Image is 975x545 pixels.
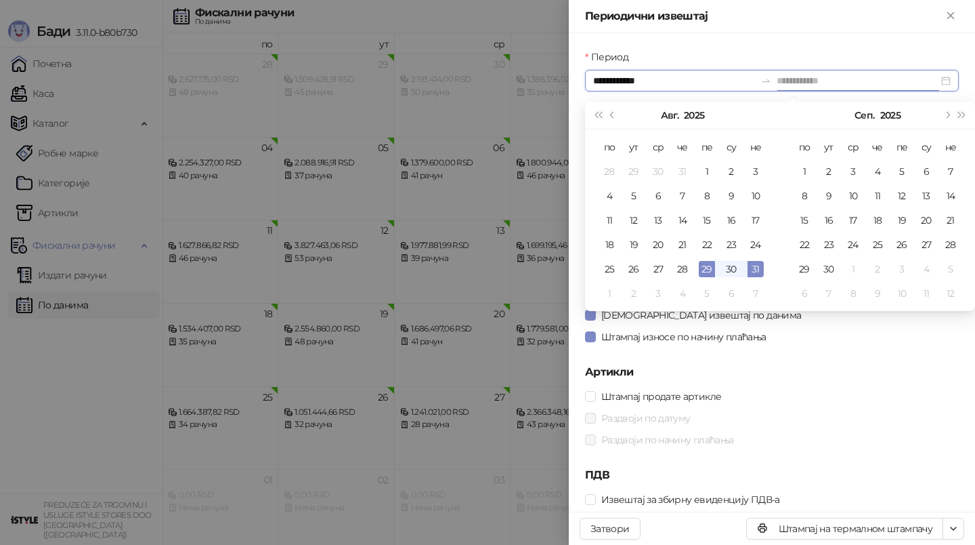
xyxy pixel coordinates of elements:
td: 2025-08-09 [719,184,743,208]
div: 5 [942,261,959,277]
div: 30 [723,261,739,277]
td: 2025-08-07 [670,184,695,208]
th: по [792,135,817,159]
td: 2025-10-01 [841,257,865,281]
div: 8 [699,188,715,204]
td: 2025-08-10 [743,184,768,208]
td: 2025-08-22 [695,233,719,257]
div: 6 [723,285,739,302]
h5: ПДВ [585,467,959,483]
td: 2025-09-21 [938,208,963,233]
td: 2025-09-02 [622,281,646,306]
td: 2025-09-05 [890,159,914,184]
td: 2025-09-13 [914,184,938,208]
td: 2025-08-24 [743,233,768,257]
div: 19 [894,212,910,228]
div: 6 [650,188,666,204]
td: 2025-08-21 [670,233,695,257]
div: 12 [942,285,959,302]
th: не [743,135,768,159]
div: 11 [869,188,886,204]
td: 2025-10-12 [938,281,963,306]
div: 11 [601,212,617,228]
td: 2025-09-08 [792,184,817,208]
td: 2025-09-24 [841,233,865,257]
td: 2025-09-09 [817,184,841,208]
th: пе [890,135,914,159]
span: Извештај за збирну евиденцију ПДВ-а [596,492,785,507]
input: Период [593,73,755,88]
td: 2025-08-06 [646,184,670,208]
button: Штампај на термалном штампачу [746,518,943,540]
th: ут [622,135,646,159]
div: 3 [894,261,910,277]
td: 2025-09-04 [865,159,890,184]
div: 31 [674,163,691,180]
span: Раздвоји по начину плаћања [596,432,739,447]
td: 2025-08-15 [695,208,719,233]
div: 26 [626,261,642,277]
div: Периодични извештај [585,8,942,24]
div: 13 [650,212,666,228]
div: 8 [796,188,812,204]
div: 1 [699,163,715,180]
td: 2025-08-03 [743,159,768,184]
div: 15 [796,212,812,228]
td: 2025-09-25 [865,233,890,257]
button: Изабери годину [880,102,901,129]
td: 2025-08-04 [597,184,622,208]
div: 20 [918,212,934,228]
h5: Артикли [585,364,959,380]
div: 8 [845,285,861,302]
td: 2025-10-02 [865,257,890,281]
td: 2025-09-27 [914,233,938,257]
td: 2025-10-07 [817,281,841,306]
td: 2025-08-16 [719,208,743,233]
div: 10 [894,285,910,302]
span: Штампај продате артикле [596,389,727,404]
td: 2025-09-06 [914,159,938,184]
td: 2025-09-03 [646,281,670,306]
div: 21 [674,237,691,253]
td: 2025-08-11 [597,208,622,233]
div: 3 [650,285,666,302]
div: 1 [601,285,617,302]
div: 18 [869,212,886,228]
td: 2025-09-07 [743,281,768,306]
td: 2025-08-13 [646,208,670,233]
div: 16 [821,212,837,228]
td: 2025-10-10 [890,281,914,306]
button: Изабери месец [661,102,678,129]
td: 2025-07-28 [597,159,622,184]
th: пе [695,135,719,159]
td: 2025-09-05 [695,281,719,306]
div: 1 [845,261,861,277]
td: 2025-08-26 [622,257,646,281]
td: 2025-09-07 [938,159,963,184]
div: 14 [942,188,959,204]
div: 30 [650,163,666,180]
td: 2025-08-31 [743,257,768,281]
button: Следећи месец (PageDown) [939,102,954,129]
td: 2025-09-11 [865,184,890,208]
div: 28 [601,163,617,180]
button: Претходна година (Control + left) [590,102,605,129]
div: 2 [821,163,837,180]
td: 2025-08-25 [597,257,622,281]
th: су [914,135,938,159]
td: 2025-10-06 [792,281,817,306]
td: 2025-09-01 [597,281,622,306]
span: swap-right [760,75,771,86]
td: 2025-08-30 [719,257,743,281]
div: 5 [894,163,910,180]
div: 28 [942,237,959,253]
div: 15 [699,212,715,228]
button: Претходни месец (PageUp) [605,102,620,129]
td: 2025-10-04 [914,257,938,281]
th: не [938,135,963,159]
td: 2025-08-02 [719,159,743,184]
td: 2025-09-10 [841,184,865,208]
div: 2 [869,261,886,277]
div: 26 [894,237,910,253]
td: 2025-09-19 [890,208,914,233]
